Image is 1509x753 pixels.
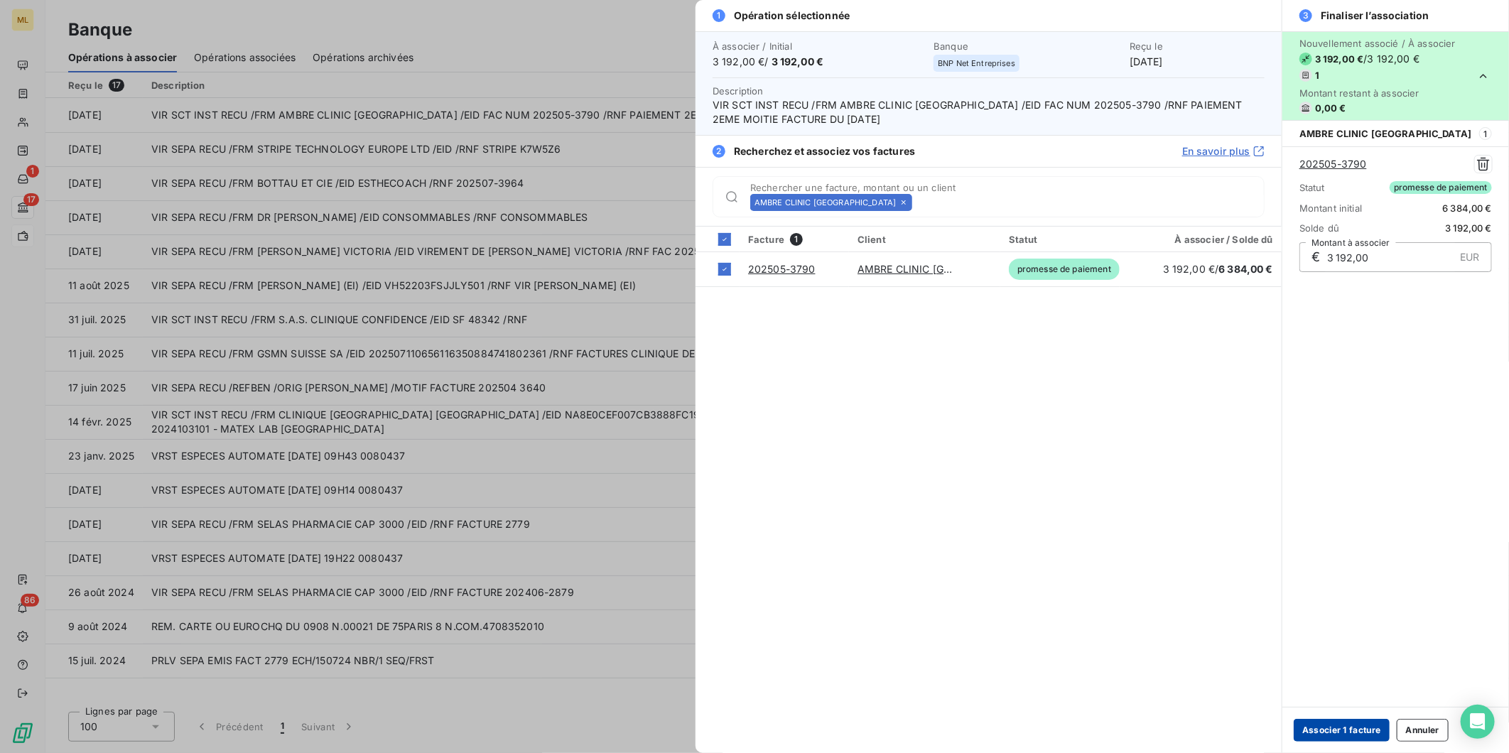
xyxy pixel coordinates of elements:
[1299,157,1367,171] a: 202505-3790
[772,55,824,67] span: 3 192,00 €
[713,55,925,69] span: 3 192,00 € /
[938,59,1015,67] span: BNP Net Entreprises
[734,144,915,158] span: Recherchez et associez vos factures
[1397,719,1449,742] button: Annuler
[1299,87,1456,99] span: Montant restant à associer
[1299,222,1339,234] span: Solde dû
[1299,182,1325,193] span: Statut
[934,40,1121,52] span: Banque
[1461,705,1495,739] div: Open Intercom Messenger
[1294,719,1390,742] button: Associer 1 facture
[790,233,803,246] span: 1
[1315,102,1346,114] span: 0,00 €
[1163,263,1273,275] span: 3 192,00 € /
[858,263,1037,275] a: AMBRE CLINIC [GEOGRAPHIC_DATA]
[1443,202,1493,214] span: 6 384,00 €
[734,9,850,23] span: Opération sélectionnée
[1479,127,1492,140] span: 1
[1315,70,1319,81] span: 1
[858,234,992,245] div: Client
[713,145,725,158] span: 2
[1321,9,1429,23] span: Finaliser l’association
[1446,222,1493,234] span: 3 192,00 €
[1299,202,1362,214] span: Montant initial
[1009,259,1120,280] span: promesse de paiement
[1182,144,1265,158] a: En savoir plus
[748,233,840,246] div: Facture
[1130,40,1265,52] span: Reçu le
[1299,128,1472,139] span: AMBRE CLINIC [GEOGRAPHIC_DATA]
[1299,38,1456,49] span: Nouvellement associé / À associer
[713,85,764,97] span: Description
[1299,9,1312,22] span: 3
[1219,263,1274,275] span: 6 384,00 €
[1009,234,1111,245] div: Statut
[713,98,1265,126] span: VIR SCT INST RECU /FRM AMBRE CLINIC [GEOGRAPHIC_DATA] /EID FAC NUM 202505-3790 /RNF PAIEMENT 2EME...
[1390,181,1492,194] span: promesse de paiement
[1128,234,1273,245] div: À associer / Solde dû
[713,9,725,22] span: 1
[713,40,925,52] span: À associer / Initial
[754,198,897,207] span: AMBRE CLINIC [GEOGRAPHIC_DATA]
[1364,52,1420,66] span: / 3 192,00 €
[918,195,1265,210] input: placeholder
[1315,53,1364,65] span: 3 192,00 €
[1130,40,1265,69] div: [DATE]
[748,263,816,275] a: 202505-3790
